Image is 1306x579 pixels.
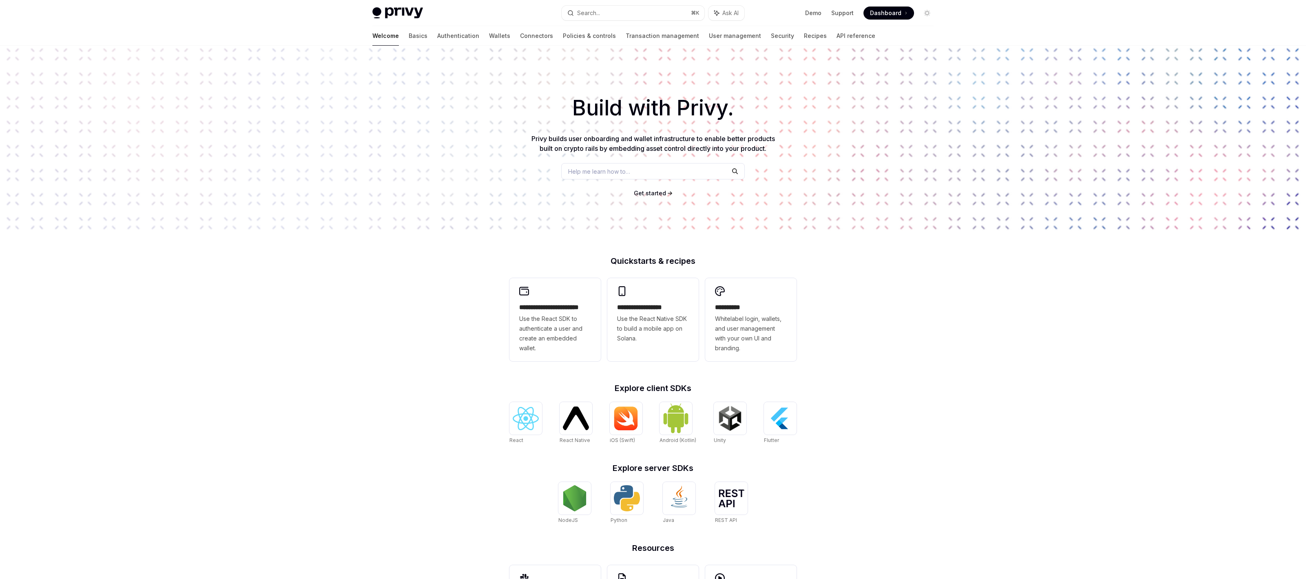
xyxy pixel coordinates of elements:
img: Unity [717,405,743,431]
span: NodeJS [558,517,578,523]
a: React NativeReact Native [560,402,592,444]
button: Toggle dark mode [921,7,934,20]
span: Java [663,517,674,523]
a: Get started [634,189,666,197]
h1: Build with Privy. [13,92,1293,124]
img: iOS (Swift) [613,406,639,431]
span: ⌘ K [691,10,699,16]
span: React Native [560,437,590,443]
a: NodeJSNodeJS [558,482,591,524]
h2: Quickstarts & recipes [509,257,797,265]
h2: Resources [509,544,797,552]
img: Java [666,485,692,511]
span: iOS (Swift) [610,437,635,443]
a: Welcome [372,26,399,46]
span: React [509,437,523,443]
span: Dashboard [870,9,901,17]
img: Python [614,485,640,511]
a: Recipes [804,26,827,46]
span: REST API [715,517,737,523]
span: Whitelabel login, wallets, and user management with your own UI and branding. [715,314,787,353]
a: Connectors [520,26,553,46]
button: Ask AI [708,6,744,20]
span: Android (Kotlin) [660,437,696,443]
span: Privy builds user onboarding and wallet infrastructure to enable better products built on crypto ... [531,135,775,152]
a: Security [771,26,794,46]
span: Flutter [764,437,779,443]
a: **** *****Whitelabel login, wallets, and user management with your own UI and branding. [705,278,797,361]
h2: Explore client SDKs [509,384,797,392]
a: JavaJava [663,482,695,524]
a: User management [709,26,761,46]
a: Android (Kotlin)Android (Kotlin) [660,402,696,444]
img: Android (Kotlin) [663,403,689,433]
span: Help me learn how to… [568,167,630,176]
div: Search... [577,8,600,18]
img: REST API [718,489,744,507]
a: **** **** **** ***Use the React Native SDK to build a mobile app on Solana. [607,278,699,361]
a: UnityUnity [714,402,746,444]
img: light logo [372,7,423,19]
button: Search...⌘K [562,6,704,20]
span: Python [611,517,627,523]
a: PythonPython [611,482,643,524]
img: Flutter [767,405,793,431]
a: Authentication [437,26,479,46]
a: iOS (Swift)iOS (Swift) [610,402,642,444]
span: Use the React SDK to authenticate a user and create an embedded wallet. [519,314,591,353]
span: Unity [714,437,726,443]
a: Basics [409,26,427,46]
a: Transaction management [626,26,699,46]
a: Dashboard [863,7,914,20]
span: Get started [634,190,666,197]
a: ReactReact [509,402,542,444]
a: Demo [805,9,821,17]
a: Support [831,9,854,17]
a: API reference [837,26,875,46]
a: FlutterFlutter [764,402,797,444]
span: Use the React Native SDK to build a mobile app on Solana. [617,314,689,343]
img: React [513,407,539,430]
img: React Native [563,407,589,430]
h2: Explore server SDKs [509,464,797,472]
img: NodeJS [562,485,588,511]
a: REST APIREST API [715,482,748,524]
span: Ask AI [722,9,739,17]
a: Wallets [489,26,510,46]
a: Policies & controls [563,26,616,46]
